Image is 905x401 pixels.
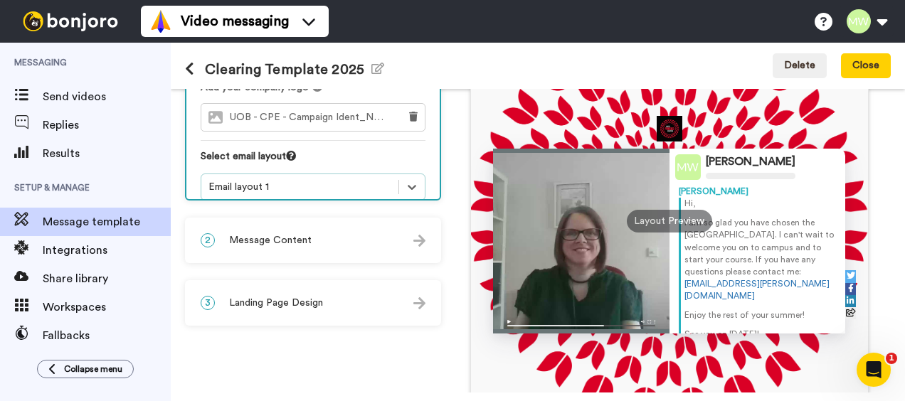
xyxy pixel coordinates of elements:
p: Hi, [684,198,837,210]
span: UOB - CPE - Campaign Ident_No Gradient_CMYK-01.jpeg [230,112,391,124]
span: Workspaces [43,299,171,316]
span: 2 [201,233,215,247]
div: 3Landing Page Design [185,280,441,326]
div: [PERSON_NAME] [706,155,795,169]
iframe: Intercom live chat [857,353,891,387]
img: Profile Image [675,154,701,180]
span: Message template [43,213,171,230]
span: Results [43,145,171,162]
a: [EMAIL_ADDRESS][PERSON_NAME][DOMAIN_NAME] [684,279,830,300]
img: bj-logo-header-white.svg [17,11,124,31]
div: 2Message Content [185,218,441,263]
img: arrow.svg [413,235,425,247]
span: Fallbacks [43,327,171,344]
span: Message Content [229,233,312,247]
button: Collapse menu [37,360,134,378]
span: Integrations [43,242,171,259]
span: Share library [43,270,171,287]
img: vm-color.svg [149,10,172,33]
span: 1 [886,353,897,364]
span: Landing Page Design [229,296,323,310]
div: Layout Preview [627,210,712,232]
span: Replies [43,117,171,134]
button: Close [841,53,891,79]
span: Send videos [43,88,171,105]
div: [PERSON_NAME] [679,186,837,198]
span: 3 [201,296,215,310]
p: I am so glad you have chosen the [GEOGRAPHIC_DATA]. I can't wait to welcome you on to campus and ... [684,217,837,302]
p: See you on [DATE]! [684,328,837,341]
img: player-controls-full.svg [493,313,670,333]
img: arrow.svg [413,297,425,309]
div: Select email layout [201,149,425,173]
h1: Clearing Template 2025 [185,61,384,77]
button: Delete [773,53,827,79]
div: Email layout 1 [208,180,391,194]
span: Collapse menu [64,363,122,375]
img: f6c7e729-3d5f-476b-8ff6-4452e0785430 [657,116,682,141]
p: Enjoy the rest of your summer! [684,309,837,321]
span: Video messaging [181,11,289,31]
